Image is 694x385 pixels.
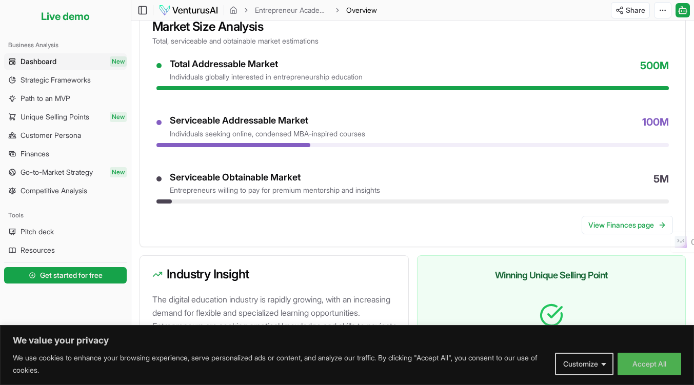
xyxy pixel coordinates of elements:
[4,37,127,53] div: Business Analysis
[642,115,669,139] span: 100M
[21,245,55,255] span: Resources
[21,130,81,140] span: Customer Persona
[21,227,54,237] span: Pitch deck
[4,109,127,125] a: Unique Selling PointsNew
[4,146,127,162] a: Finances
[626,5,645,15] span: Share
[582,216,673,234] a: View Finances page
[170,72,363,82] div: individuals globally interested in entrepreneurship education
[4,242,127,258] a: Resources
[170,172,380,184] div: Serviceable Obtainable Market
[40,270,103,280] span: Get started for free
[152,21,673,33] h3: Market Size Analysis
[4,207,127,224] div: Tools
[4,164,127,180] a: Go-to-Market StrategyNew
[4,267,127,283] button: Get started for free
[4,265,127,286] a: Get started for free
[611,2,650,18] button: Share
[555,353,613,375] button: Customize
[110,56,127,67] span: New
[21,149,49,159] span: Finances
[152,268,396,280] h3: Industry Insight
[21,93,70,104] span: Path to an MVP
[152,36,673,46] p: Total, serviceable and obtainable market estimations
[21,186,87,196] span: Competitive Analysis
[170,115,365,127] div: Serviceable Addressable Market
[229,5,377,15] nav: breadcrumb
[21,167,93,177] span: Go-to-Market Strategy
[13,334,681,347] p: We value your privacy
[152,293,400,359] p: The digital education industry is rapidly growing, with an increasing demand for flexible and spe...
[4,90,127,107] a: Path to an MVP
[4,224,127,240] a: Pitch deck
[170,129,365,139] div: individuals seeking online, condensed MBA-inspired courses
[618,353,681,375] button: Accept All
[430,268,673,282] h3: Winning Unique Selling Point
[158,4,219,16] img: logo
[21,75,91,85] span: Strategic Frameworks
[4,53,127,70] a: DashboardNew
[346,5,377,15] span: Overview
[653,172,669,196] span: 5M
[21,56,56,67] span: Dashboard
[4,127,127,144] a: Customer Persona
[170,58,363,70] div: Total Addressable Market
[110,112,127,122] span: New
[4,183,127,199] a: Competitive Analysis
[640,58,669,83] span: 500M
[4,72,127,88] a: Strategic Frameworks
[13,352,547,376] p: We use cookies to enhance your browsing experience, serve personalized ads or content, and analyz...
[21,112,89,122] span: Unique Selling Points
[110,167,127,177] span: New
[255,5,329,15] a: Entrepreneur Academy
[170,185,380,195] div: entrepreneurs willing to pay for premium mentorship and insights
